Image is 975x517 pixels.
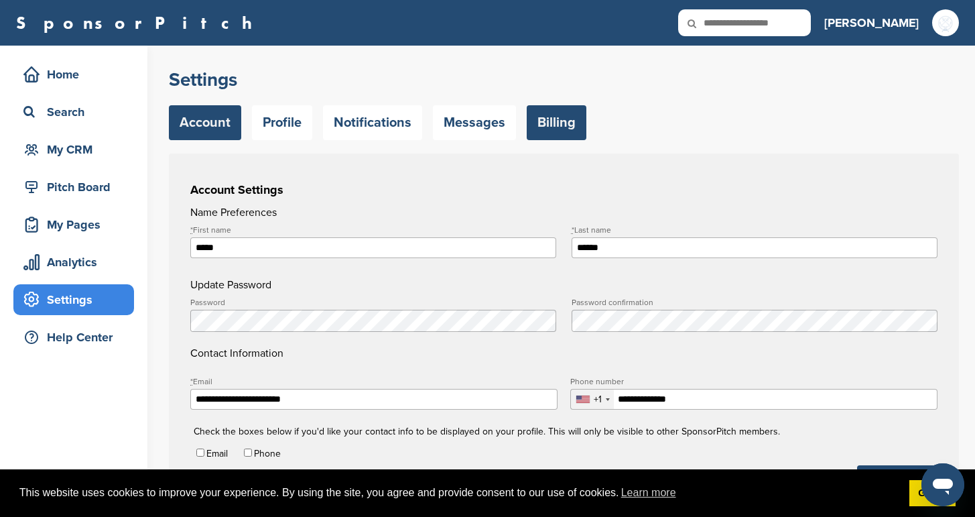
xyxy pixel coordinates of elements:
a: Profile [252,105,312,140]
h3: Account Settings [190,180,937,199]
a: Account [169,105,241,140]
a: Search [13,97,134,127]
label: Email [206,448,228,459]
label: Last name [572,226,937,234]
h4: Update Password [190,277,937,293]
a: Pitch Board [13,172,134,203]
a: SponsorPitch [16,14,261,32]
label: Phone [254,448,281,459]
a: [PERSON_NAME] [824,8,919,38]
iframe: Button to launch messaging window [921,463,964,506]
a: Notifications [323,105,422,140]
div: +1 [594,395,602,404]
span: This website uses cookies to improve your experience. By using the site, you agree and provide co... [19,483,899,503]
a: My CRM [13,134,134,165]
a: Messages [433,105,516,140]
abbr: required [572,225,574,235]
div: Home [20,62,134,87]
abbr: required [190,377,193,386]
a: dismiss cookie message [909,480,956,507]
abbr: required [190,225,193,235]
h2: Settings [169,68,959,92]
div: My Pages [20,213,134,237]
label: Password [190,298,556,306]
div: Analytics [20,250,134,274]
a: Settings [13,284,134,315]
label: Password confirmation [572,298,937,306]
div: My CRM [20,137,134,162]
label: Phone number [570,378,937,386]
img: Afg white background [932,9,959,36]
div: Settings [20,288,134,312]
label: First name [190,226,556,234]
h3: [PERSON_NAME] [824,13,919,32]
a: learn more about cookies [619,483,678,503]
div: Selected country [571,390,614,409]
a: Billing [527,105,586,140]
h4: Contact Information [190,298,937,361]
div: Help Center [20,325,134,349]
a: My Pages [13,209,134,240]
div: Search [20,100,134,124]
a: Help Center [13,322,134,353]
h4: Name Preferences [190,205,937,221]
label: Email [190,378,558,386]
a: Home [13,59,134,90]
div: Pitch Board [20,175,134,199]
a: Analytics [13,247,134,278]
